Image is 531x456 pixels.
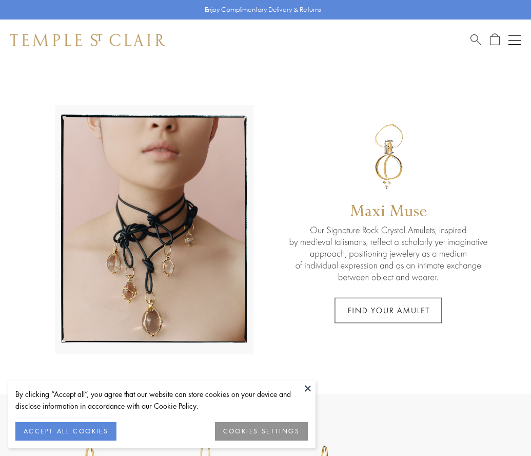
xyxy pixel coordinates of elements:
button: COOKIES SETTINGS [215,422,308,441]
img: Temple St. Clair [10,34,165,46]
a: Open Shopping Bag [490,33,500,46]
div: By clicking “Accept all”, you agree that our website can store cookies on your device and disclos... [15,388,308,412]
p: Enjoy Complimentary Delivery & Returns [205,5,321,15]
button: ACCEPT ALL COOKIES [15,422,116,441]
button: Open navigation [508,34,521,46]
a: Search [470,33,481,46]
